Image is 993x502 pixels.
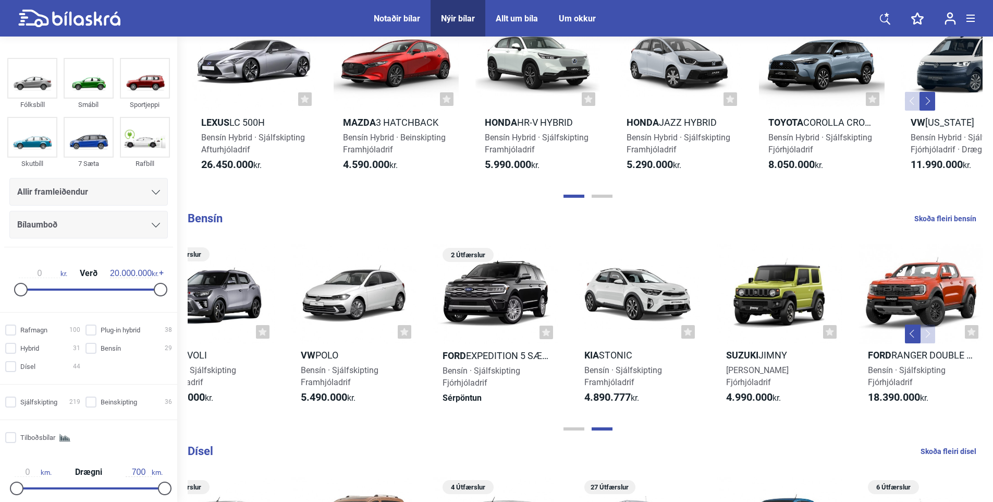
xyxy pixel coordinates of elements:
[64,158,114,170] div: 7 Sæta
[188,212,223,225] b: Bensín
[717,244,842,413] a: SuzukiJimny[PERSON_NAME]Fjórhjóladrif4.990.000kr.
[768,158,815,171] b: 8.050.000
[20,343,39,354] span: Hybrid
[485,159,540,171] span: kr.
[101,325,140,336] span: Plug-in hybrid
[905,92,921,111] button: Previous
[301,391,355,404] span: kr.
[592,427,612,431] button: Page 2
[627,158,673,171] b: 5.290.000
[301,350,315,361] b: VW
[433,392,558,404] div: Sérpöntun
[126,468,163,477] span: km.
[158,365,236,387] span: Bensín · Sjálfskipting Fjórhjóladrif
[443,366,520,388] span: Bensín · Sjálfskipting Fjórhjóladrif
[301,365,378,387] span: Bensín · Sjálfskipting Framhjóladrif
[101,397,137,408] span: Beinskipting
[64,99,114,111] div: Smábíl
[20,432,55,443] span: Tilboðsbílar
[15,468,52,477] span: km.
[726,365,789,387] span: [PERSON_NAME] Fjórhjóladrif
[20,325,47,336] span: Rafmagn
[726,391,773,403] b: 4.990.000
[441,14,475,23] a: Nýir bílar
[911,117,925,128] b: VW
[291,244,416,413] a: VWPoloBensín · SjálfskiptingFramhjóladrif5.490.000kr.
[627,159,681,171] span: kr.
[759,116,884,128] h2: Corolla Cross AWD-i
[914,212,976,225] a: Skoða fleiri bensín
[717,349,842,361] h2: Jimny
[627,117,659,128] b: Honda
[559,14,596,23] a: Um okkur
[120,99,170,111] div: Sportjeppi
[868,391,928,404] span: kr.
[301,391,347,403] b: 5.490.000
[120,158,170,170] div: Rafbíll
[343,133,446,154] span: Bensín Hybrid · Beinskipting Framhjóladrif
[475,11,600,181] a: 3 ÚtfærslurHondaHR-V HybridBensín Hybrid · SjálfskiptingFramhjóladrif5.990.000kr.
[334,11,459,181] a: 6 ÚtfærslurMazda3 HatchbackBensín Hybrid · BeinskiptingFramhjóladrif4.590.000kr.
[868,391,920,403] b: 18.390.000
[868,350,891,361] b: Ford
[201,133,305,154] span: Bensín Hybrid · Sjálfskipting Afturhjóladrif
[873,480,914,494] span: 6 Útfærslur
[617,116,742,128] h2: Jazz Hybrid
[911,158,963,171] b: 11.990.000
[73,343,80,354] span: 31
[485,117,517,128] b: Honda
[334,116,459,128] h2: 3 Hatchback
[374,14,420,23] a: Notaðir bílar
[165,343,172,354] span: 29
[101,343,121,354] span: Bensín
[7,158,57,170] div: Skutbíll
[433,244,558,413] a: 2 ÚtfærslurFordExpedition 5 sætaBensín · SjálfskiptingFjórhjóladrifSérpöntun
[584,391,631,403] b: 4.890.777
[617,11,742,181] a: HondaJazz HybridBensín Hybrid · SjálfskiptingFramhjóladrif5.290.000kr.
[859,244,984,413] a: FordRanger Double CabBensín · SjálfskiptingFjórhjóladrif18.390.000kr.
[165,325,172,336] span: 38
[496,14,538,23] a: Allt um bíla
[149,349,274,361] h2: Tivoli
[448,480,488,494] span: 4 Útfærslur
[627,133,730,154] span: Bensín Hybrid · Sjálfskipting Framhjóladrif
[859,349,984,361] h2: Ranger Double Cab
[192,11,317,181] a: LexusLC 500hBensín Hybrid · SjálfskiptingAfturhjóladrif26.450.000kr.
[584,391,639,404] span: kr.
[726,350,758,361] b: Suzuki
[475,116,600,128] h2: HR-V Hybrid
[726,391,781,404] span: kr.
[905,325,921,343] button: Previous
[72,468,105,476] span: Drægni
[17,218,57,232] span: Bílaumboð
[590,480,630,494] span: 27 Útfærslur
[584,365,662,387] span: Bensín · Sjálfskipting Framhjóladrif
[485,158,531,171] b: 5.990.000
[201,158,253,171] b: 26.450.000
[768,133,872,154] span: Bensín Hybrid · Sjálfskipting Fjórhjóladrif
[291,349,416,361] h2: Polo
[921,445,976,458] a: Skoða fleiri dísel
[69,397,80,408] span: 219
[149,244,274,413] a: 3 ÚtfærslurTivoliBensín · SjálfskiptingFjórhjóladrif5.290.000kr.
[20,361,35,372] span: Dísel
[485,133,589,154] span: Bensín Hybrid · Sjálfskipting Framhjóladrif
[448,248,488,262] span: 2 Útfærslur
[592,195,612,198] button: Page 2
[188,445,213,458] b: Dísel
[911,159,971,171] span: kr.
[343,117,376,128] b: Mazda
[19,269,67,278] span: kr.
[920,325,935,343] button: Next
[201,117,229,128] b: Lexus
[17,185,88,199] span: Allir framleiðendur
[443,350,466,361] b: Ford
[343,158,389,171] b: 4.590.000
[575,244,700,413] a: KiaStonicBensín · SjálfskiptingFramhjóladrif4.890.777kr.
[20,397,57,408] span: Sjálfskipting
[575,349,700,361] h2: Stonic
[563,427,584,431] button: Page 1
